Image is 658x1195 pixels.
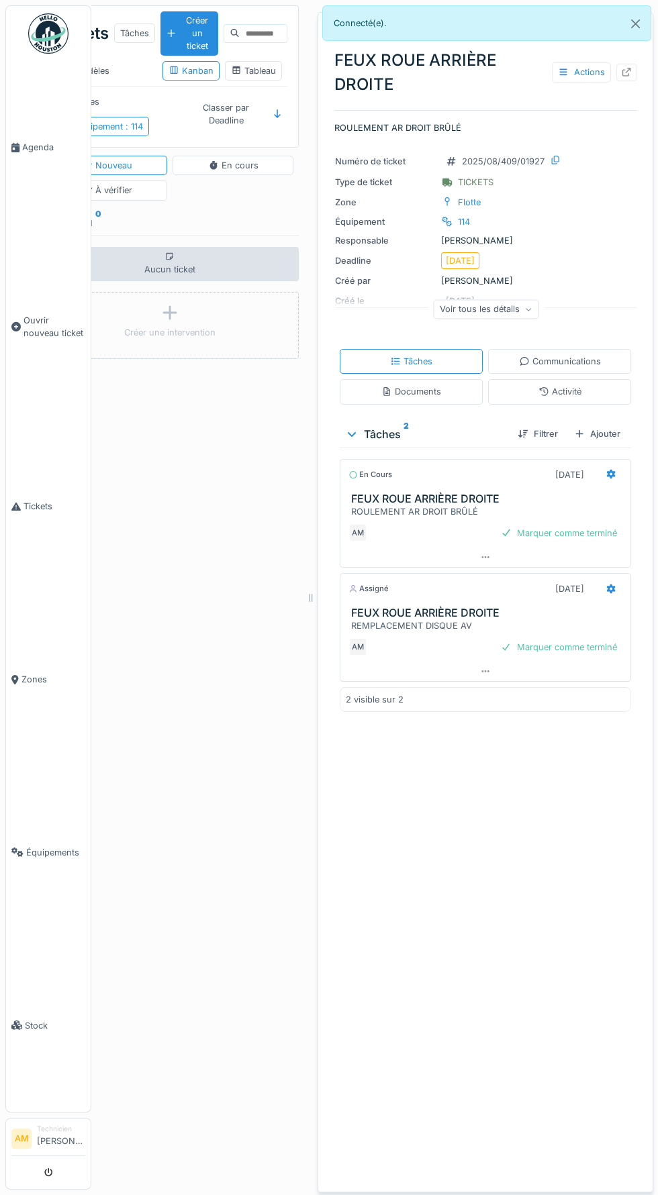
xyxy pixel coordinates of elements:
[22,141,85,154] span: Agenda
[41,247,299,282] div: Aucun ticket
[346,693,404,706] div: 2 visible sur 2
[335,176,436,189] div: Type de ticket
[512,425,563,443] div: Filtrer
[37,1124,85,1153] li: [PERSON_NAME]
[28,13,68,54] img: Badge_color-CXgf-gQk.svg
[404,426,409,442] sup: 2
[114,23,155,43] div: Tâches
[348,583,389,594] div: Assigné
[23,500,85,513] span: Tickets
[345,426,507,442] div: Tâches
[188,98,265,130] div: Classer par Deadline
[160,11,218,56] div: Créer un ticket
[351,492,625,505] h3: FEUX ROUE ARRIÈRE DROITE
[458,215,470,228] div: 114
[208,159,258,172] div: En cours
[95,214,101,230] sup: 0
[322,5,651,41] div: Connecté(e).
[124,326,216,339] div: Créer une intervention
[334,121,637,134] p: ROULEMENT AR DROIT BRÛLÉ
[6,420,91,593] a: Tickets
[169,64,214,77] div: Kanban
[538,385,581,398] div: Activité
[335,234,632,247] div: [PERSON_NAME]
[21,673,85,686] span: Zones
[335,254,436,267] div: Deadline
[519,355,601,368] div: Communications
[25,1019,85,1032] span: Stock
[23,314,85,340] span: Ouvrir nouveau ticket
[335,155,436,168] div: Numéro de ticket
[26,846,85,859] span: Équipements
[335,274,436,287] div: Créé par
[334,48,637,97] div: FEUX ROUE ARRIÈRE DROITE
[552,62,611,82] div: Actions
[11,1129,32,1149] li: AM
[231,64,276,77] div: Tableau
[6,61,91,234] a: Agenda
[75,120,143,133] div: Équipement
[462,155,545,168] div: 2025/08/409/01927
[555,582,584,595] div: [DATE]
[390,355,432,368] div: Tâches
[496,524,622,542] div: Marquer comme terminé
[351,505,625,518] div: ROULEMENT AR DROIT BRÛLÉ
[458,196,481,209] div: Flotte
[446,254,475,267] div: [DATE]
[335,196,436,209] div: Zone
[82,184,132,197] div: À vérifier
[6,593,91,766] a: Zones
[6,234,91,420] a: Ouvrir nouveau ticket
[46,214,293,230] div: Nouveau
[434,299,539,319] div: Voir tous les détails
[351,619,625,632] div: REMPLACEMENT DISQUE AV
[620,6,651,42] button: Close
[6,766,91,939] a: Équipements
[82,159,132,172] div: Nouveau
[335,234,436,247] div: Responsable
[37,1124,85,1134] div: Technicien
[496,638,622,656] div: Marquer comme terminé
[348,637,367,656] div: AM
[555,468,584,481] div: [DATE]
[335,274,632,287] div: [PERSON_NAME]
[348,523,367,542] div: AM
[6,939,91,1112] a: Stock
[381,385,441,398] div: Documents
[348,469,392,480] div: En cours
[11,1124,85,1156] a: AM Technicien[PERSON_NAME]
[458,176,493,189] div: TICKETS
[569,425,626,443] div: Ajouter
[123,121,143,132] span: : 114
[335,215,436,228] div: Équipement
[351,607,625,619] h3: FEUX ROUE ARRIÈRE DROITE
